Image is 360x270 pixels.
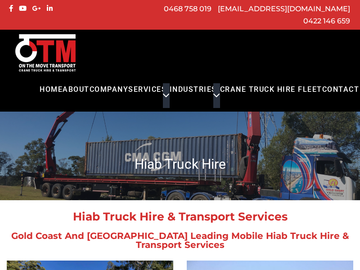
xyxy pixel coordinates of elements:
a: About [63,83,90,108]
a: 0422 146 659 [303,17,350,25]
a: Industries [170,83,217,108]
a: [EMAIL_ADDRESS][DOMAIN_NAME] [218,4,350,13]
h1: Hiab Truck Hire [7,155,353,173]
a: Home [40,83,63,108]
img: Otmtransport [13,33,77,72]
a: 0468 758 019 [164,4,211,13]
h2: Gold Coast And [GEOGRAPHIC_DATA] Leading Mobile Hiab Truck Hire & Transport Services [7,231,353,249]
a: COMPANY [90,83,129,108]
a: Contact [322,83,360,108]
a: Services [128,83,166,108]
a: Crane Truck Hire Fleet [220,83,322,108]
h2: Hiab Truck Hire & Transport Services [7,211,353,222]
